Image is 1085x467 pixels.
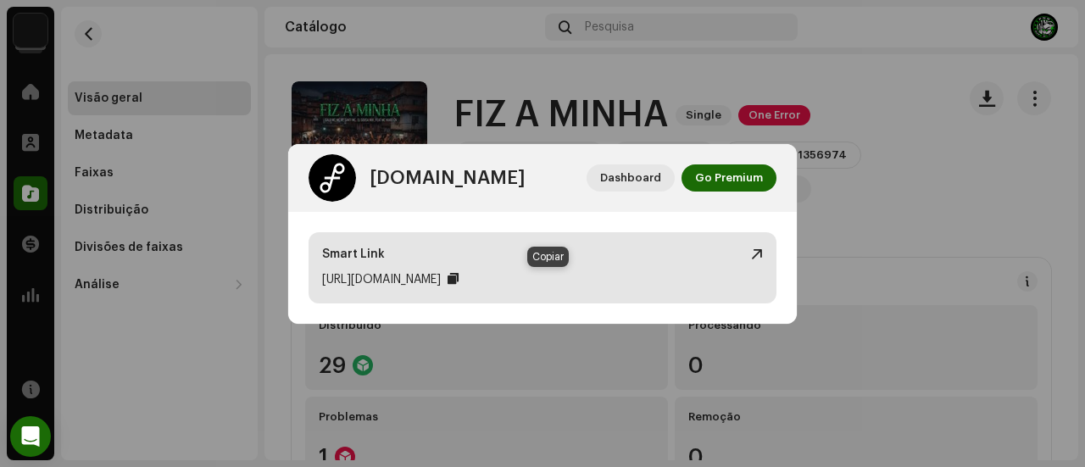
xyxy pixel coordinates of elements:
button: Go Premium [682,164,776,192]
div: Smart Link [322,246,385,263]
span: Go Premium [695,161,763,195]
button: Dashboard [587,164,675,192]
span: Dashboard [600,161,661,195]
div: [DOMAIN_NAME] [370,168,525,188]
div: Open Intercom Messenger [10,416,51,457]
div: [URL][DOMAIN_NAME] [322,270,441,290]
